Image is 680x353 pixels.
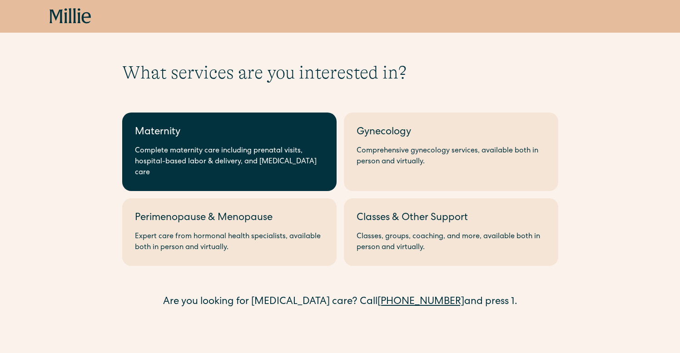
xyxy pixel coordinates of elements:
[135,211,324,226] div: Perimenopause & Menopause
[357,231,546,253] div: Classes, groups, coaching, and more, available both in person and virtually.
[122,62,558,83] h1: What services are you interested in?
[344,198,558,266] a: Classes & Other SupportClasses, groups, coaching, and more, available both in person and virtually.
[122,113,337,191] a: MaternityComplete maternity care including prenatal visits, hospital-based labor & delivery, and ...
[135,231,324,253] div: Expert care from hormonal health specialists, available both in person and virtually.
[135,125,324,140] div: Maternity
[344,113,558,191] a: GynecologyComprehensive gynecology services, available both in person and virtually.
[135,146,324,178] div: Complete maternity care including prenatal visits, hospital-based labor & delivery, and [MEDICAL_...
[122,198,337,266] a: Perimenopause & MenopauseExpert care from hormonal health specialists, available both in person a...
[357,211,546,226] div: Classes & Other Support
[357,146,546,167] div: Comprehensive gynecology services, available both in person and virtually.
[357,125,546,140] div: Gynecology
[122,295,558,310] div: Are you looking for [MEDICAL_DATA] care? Call and press 1.
[377,297,464,307] a: [PHONE_NUMBER]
